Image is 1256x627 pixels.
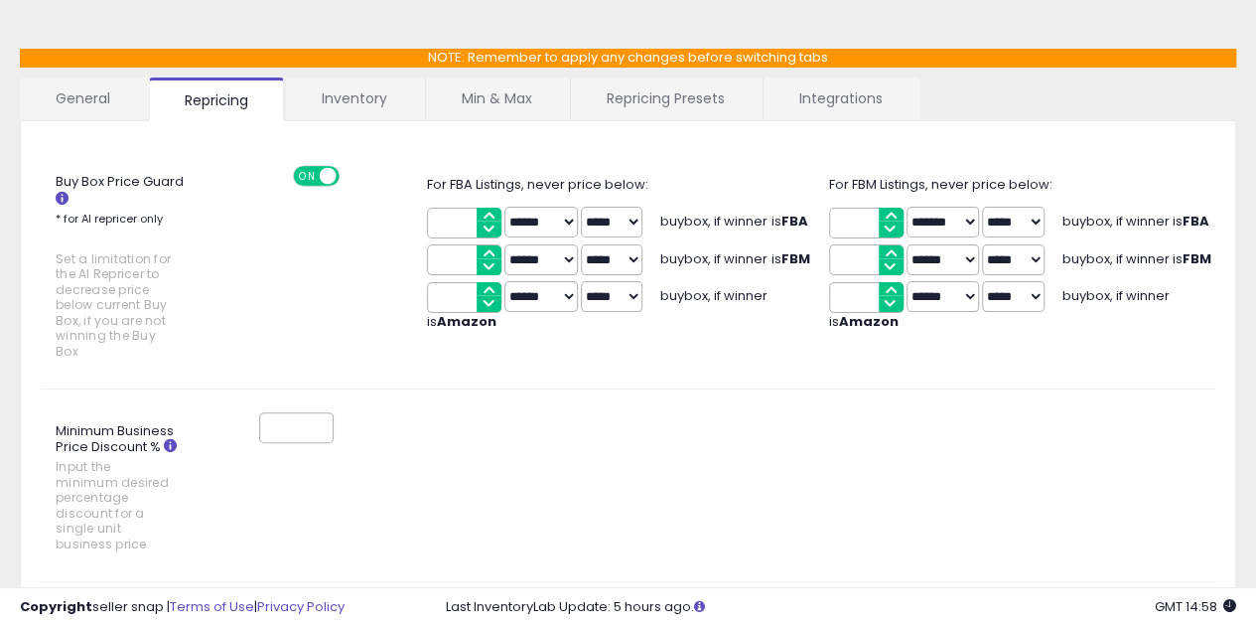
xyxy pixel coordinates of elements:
[571,78,761,119] a: Repricing Presets
[1062,249,1211,268] span: buybox, if winner is
[20,49,1236,68] p: NOTE: Remember to apply any changes before switching tabs
[829,286,1170,331] span: buybox, if winner is
[295,167,320,184] span: ON
[780,249,809,268] b: FBM
[446,598,1236,617] div: Last InventoryLab Update: 5 hours ago.
[20,78,147,119] a: General
[829,175,1052,194] span: For FBM Listings, never price below:
[56,251,176,359] span: Set a limitation for the AI Repricer to decrease price below current Buy Box, if you are not winn...
[426,78,568,119] a: Min & Max
[780,212,807,231] b: FBA
[427,286,768,331] span: buybox, if winner is
[56,459,176,551] span: Input the minimum desired percentage discount for a single unit business price.
[56,211,163,227] small: * for AI repricer only
[427,175,648,194] span: For FBA Listings, never price below:
[1155,597,1236,616] span: 2025-08-10 14:58 GMT
[41,166,211,370] label: Buy Box Price Guard
[1062,212,1209,231] span: buybox, if winner is
[1183,249,1211,268] b: FBM
[660,212,807,231] span: buybox, if winner is
[170,597,254,616] a: Terms of Use
[694,600,705,613] i: Click here to read more about un-synced listings.
[20,597,92,616] strong: Copyright
[336,167,367,184] span: OFF
[1183,212,1209,231] b: FBA
[660,249,809,268] span: buybox, if winner is
[437,312,496,331] b: Amazon
[764,78,918,119] a: Integrations
[257,597,345,616] a: Privacy Policy
[149,78,284,121] a: Repricing
[41,416,211,561] label: Minimum Business Price Discount %
[20,598,345,617] div: seller snap | |
[286,78,423,119] a: Inventory
[839,312,899,331] b: Amazon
